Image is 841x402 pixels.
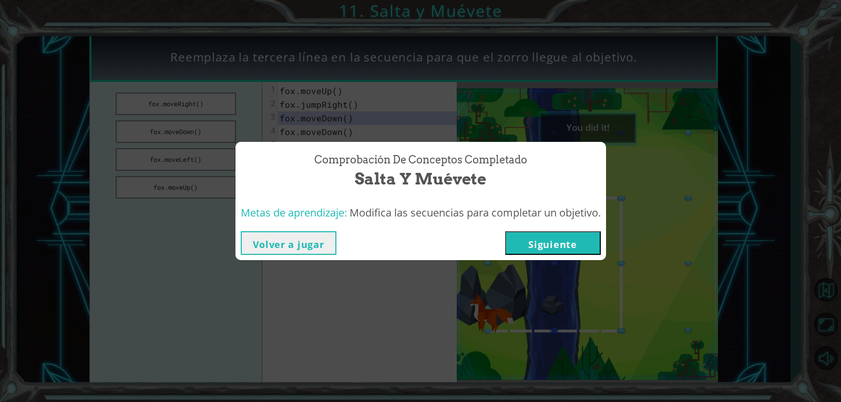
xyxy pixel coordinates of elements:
span: Salta y Muévete [355,168,486,190]
button: Siguiente [505,231,601,255]
span: Comprobación de conceptos Completado [314,152,527,168]
span: Modifica las secuencias para completar un objetivo. [350,205,601,220]
span: Metas de aprendizaje: [241,205,347,220]
button: Volver a jugar [241,231,336,255]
